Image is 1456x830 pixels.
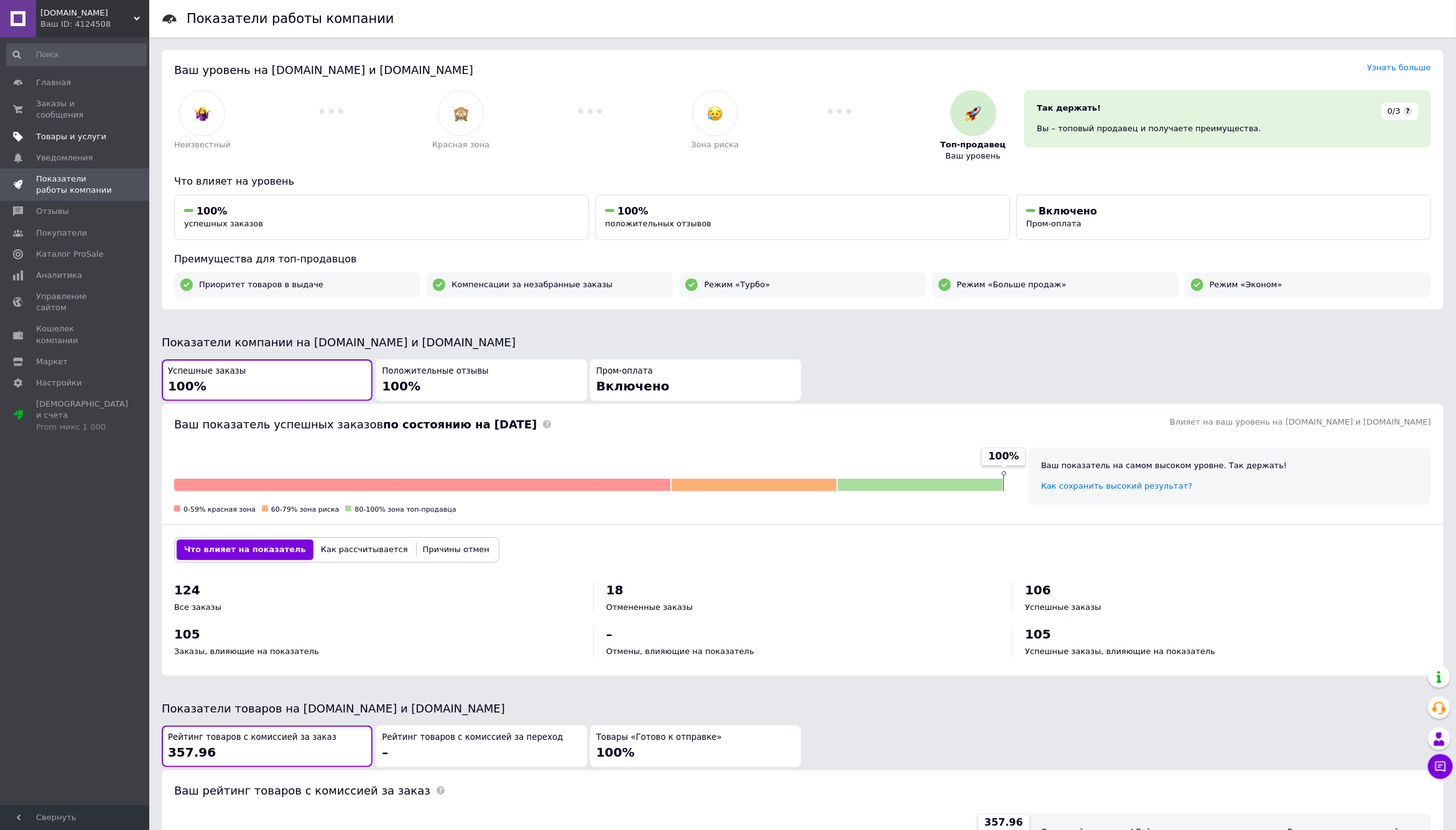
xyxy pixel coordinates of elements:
[1170,417,1431,427] span: Влияет на ваш уровень на [DOMAIN_NAME] и [DOMAIN_NAME]
[36,249,103,260] span: Каталог ProSale
[590,359,801,401] button: Пром-оплатаВключено
[174,784,430,797] span: Ваш рейтинг товаров с комиссией за заказ
[1026,219,1082,228] span: Пром-оплата
[36,228,87,239] span: Покупатели
[382,732,563,744] span: Рейтинг товаров с комиссией за переход
[184,219,263,228] span: успешных заказов
[36,206,69,217] span: Отзывы
[957,279,1067,290] span: Режим «Больше продаж»
[174,253,356,265] span: Преимущества для топ-продавцов
[376,359,587,401] button: Положительные отзывы100%
[162,336,516,349] span: Показатели компании на [DOMAIN_NAME] и [DOMAIN_NAME]
[355,505,456,514] span: 80-100% зона топ-продавца
[376,726,587,767] button: Рейтинг товаров с комиссией за переход–
[36,291,115,313] span: Управление сайтом
[36,422,128,433] div: Prom микс 1 000
[1025,627,1051,642] span: 105
[590,726,801,767] button: Товары «Готово к отправке»100%
[1041,481,1192,491] a: Как сохранить высокий результат?
[596,379,670,394] span: Включено
[6,44,147,66] input: Поиск
[606,602,693,612] span: Отмененные заказы
[452,279,613,290] span: Компенсации за незабранные заказы
[199,279,323,290] span: Приоритет товаров в выдаче
[162,702,505,715] span: Показатели товаров на [DOMAIN_NAME] и [DOMAIN_NAME]
[36,377,81,389] span: Настройки
[1428,754,1453,779] button: Чат с покупателем
[174,139,231,150] span: Неизвестный
[606,583,624,597] span: 18
[1367,63,1431,72] a: Узнать больше
[704,279,770,290] span: Режим «Турбо»
[415,540,497,560] button: Причины отмен
[382,745,388,760] span: –
[183,505,256,514] span: 0-59% красная зона
[174,647,319,656] span: Заказы, влияющие на показатель
[177,540,313,560] button: Что влияет на показатель
[691,139,739,150] span: Зона риска
[606,647,754,656] span: Отмены, влияющие на показатель
[596,745,635,760] span: 100%
[36,131,106,142] span: Товары и услуги
[605,219,712,228] span: положительных отзывов
[1039,205,1097,217] span: Включено
[707,106,723,121] img: :disappointed_relieved:
[195,106,210,121] img: :woman-shrugging:
[432,139,489,150] span: Красная зона
[1381,103,1419,120] div: 0/3
[985,816,1023,829] span: 357.96
[197,205,227,217] span: 100%
[174,418,537,431] span: Ваш показатель успешных заказов
[36,98,115,121] span: Заказы и сообщения
[174,63,473,76] span: Ваш уровень на [DOMAIN_NAME] и [DOMAIN_NAME]
[174,602,221,612] span: Все заказы
[1025,647,1215,656] span: Успешные заказы, влияющие на показатель
[168,366,246,377] span: Успешные заказы
[174,175,294,187] span: Что влияет на уровень
[1041,460,1419,471] div: Ваш показатель на самом высоком уровне. Так держать!
[596,366,653,377] span: Пром-оплата
[313,540,415,560] button: Как рассчитывается
[36,77,71,88] span: Главная
[940,139,1006,150] span: Топ-продавец
[1210,279,1282,290] span: Режим «Эконом»
[40,19,149,30] div: Ваш ID: 4124508
[988,450,1019,463] span: 100%
[606,627,613,642] span: –
[1404,107,1412,116] span: ?
[1037,123,1419,134] div: Вы – топовый продавец и получаете преимущества.
[36,152,93,164] span: Уведомления
[618,205,648,217] span: 100%
[36,270,82,281] span: Аналитика
[174,627,200,642] span: 105
[945,150,1001,162] span: Ваш уровень
[168,732,336,744] span: Рейтинг товаров с комиссией за заказ
[174,583,200,597] span: 124
[382,379,420,394] span: 100%
[40,7,134,19] span: Tools.market
[162,726,373,767] button: Рейтинг товаров с комиссией за заказ357.96
[1016,195,1431,240] button: ВключеноПром-оплата
[382,366,488,377] span: Положительные отзывы
[162,359,373,401] button: Успешные заказы100%
[36,399,128,433] span: [DEMOGRAPHIC_DATA] и счета
[453,106,469,121] img: :see_no_evil:
[596,732,722,744] span: Товары «Готово к отправке»
[168,379,206,394] span: 100%
[1037,103,1101,113] span: Так держать!
[36,356,68,367] span: Маркет
[1025,602,1101,612] span: Успешные заказы
[595,195,1010,240] button: 100%положительных отзывов
[168,745,216,760] span: 357.96
[36,323,115,346] span: Кошелек компании
[36,173,115,196] span: Показатели работы компании
[965,106,981,121] img: :rocket:
[271,505,339,514] span: 60-79% зона риска
[187,11,394,26] h1: Показатели работы компании
[383,418,537,431] b: по состоянию на [DATE]
[174,195,589,240] button: 100%успешных заказов
[1025,583,1051,597] span: 106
